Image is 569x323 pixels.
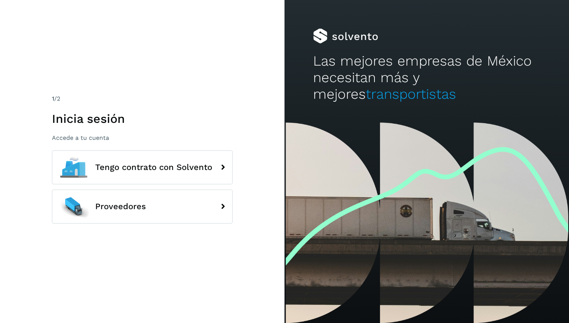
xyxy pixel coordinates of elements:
button: Proveedores [52,190,233,223]
div: /2 [52,94,233,103]
span: Proveedores [95,202,146,211]
h1: Inicia sesión [52,112,233,126]
span: transportistas [366,86,456,102]
p: Accede a tu cuenta [52,134,233,141]
span: 1 [52,95,54,102]
h2: Las mejores empresas de México necesitan más y mejores [313,53,541,103]
span: Tengo contrato con Solvento [95,163,212,172]
button: Tengo contrato con Solvento [52,150,233,184]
